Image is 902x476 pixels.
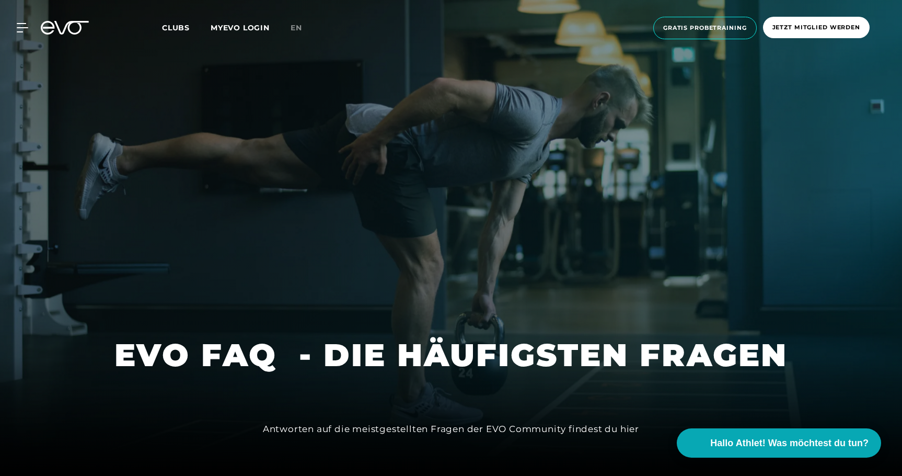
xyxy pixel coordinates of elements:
a: en [291,22,315,34]
a: MYEVO LOGIN [211,23,270,32]
span: Gratis Probetraining [663,24,747,32]
span: en [291,23,302,32]
button: Hallo Athlet! Was möchtest du tun? [677,428,881,458]
span: Clubs [162,23,190,32]
a: Clubs [162,22,211,32]
h1: EVO FAQ - DIE HÄUFIGSTEN FRAGEN [114,335,788,376]
div: Antworten auf die meistgestellten Fragen der EVO Community findest du hier [263,421,639,437]
a: Jetzt Mitglied werden [760,17,873,39]
span: Jetzt Mitglied werden [772,23,860,32]
span: Hallo Athlet! Was möchtest du tun? [710,436,869,450]
a: Gratis Probetraining [650,17,760,39]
